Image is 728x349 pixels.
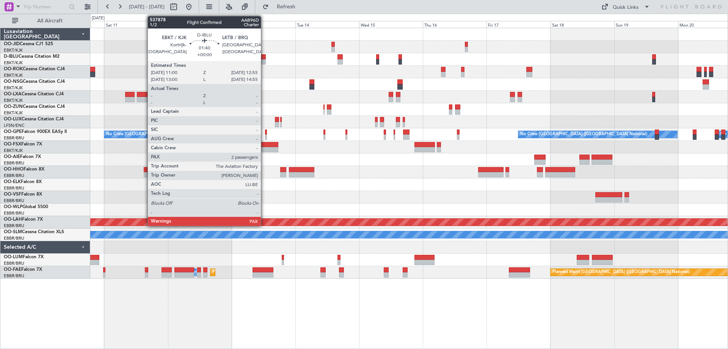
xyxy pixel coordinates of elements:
[4,230,64,234] a: OO-SLMCessna Citation XLS
[4,267,42,272] a: OO-FAEFalcon 7X
[4,205,22,209] span: OO-WLP
[4,142,42,147] a: OO-FSXFalcon 7X
[4,155,41,159] a: OO-AIEFalcon 7X
[232,21,295,28] div: Mon 13
[4,67,65,71] a: OO-ROKCessna Citation CJ4
[4,92,22,96] span: OO-LXA
[4,223,24,229] a: EBBR/BRU
[4,47,23,53] a: EBKT/KJK
[4,255,44,259] a: OO-LUMFalcon 7X
[4,54,60,59] a: D-IBLUCessna Citation M2
[4,230,22,234] span: OO-SLM
[168,21,232,28] div: Sun 12
[4,148,23,153] a: EBKT/KJK
[4,135,24,141] a: EBBR/BRU
[129,3,165,10] span: [DATE] - [DATE]
[23,1,67,13] input: Trip Number
[4,42,53,46] a: OO-JIDCessna CJ1 525
[486,21,550,28] div: Fri 17
[4,198,24,204] a: EBBR/BRU
[4,267,21,272] span: OO-FAE
[4,180,21,184] span: OO-ELK
[4,117,22,122] span: OO-LUX
[4,79,23,84] span: OO-NSG
[4,167,44,172] a: OO-HHOFalcon 8X
[4,98,23,103] a: EBKT/KJK
[4,104,23,109] span: OO-ZUN
[4,110,23,116] a: EBKT/KJK
[4,255,23,259] span: OO-LUM
[4,129,67,134] a: OO-GPEFalcon 900EX EASy II
[259,1,304,13] button: Refresh
[423,21,486,28] div: Thu 16
[613,4,639,11] div: Quick Links
[520,129,647,140] div: No Crew [GEOGRAPHIC_DATA] ([GEOGRAPHIC_DATA] National)
[4,142,21,147] span: OO-FSX
[4,42,20,46] span: OO-JID
[270,4,302,9] span: Refresh
[4,235,24,241] a: EBBR/BRU
[4,160,24,166] a: EBBR/BRU
[4,205,48,209] a: OO-WLPGlobal 5500
[4,155,20,159] span: OO-AIE
[4,180,42,184] a: OO-ELKFalcon 8X
[20,18,80,24] span: All Aircraft
[106,129,233,140] div: No Crew [GEOGRAPHIC_DATA] ([GEOGRAPHIC_DATA] National)
[4,261,24,266] a: EBBR/BRU
[8,15,82,27] button: All Aircraft
[598,1,654,13] button: Quick Links
[4,67,23,71] span: OO-ROK
[4,173,24,178] a: EBBR/BRU
[4,210,24,216] a: EBBR/BRU
[552,267,690,278] div: Planned Maint [GEOGRAPHIC_DATA] ([GEOGRAPHIC_DATA] National)
[4,129,22,134] span: OO-GPE
[4,123,25,128] a: LFSN/ENC
[4,92,64,96] a: OO-LXACessna Citation CJ4
[4,192,42,197] a: OO-VSFFalcon 8X
[4,192,21,197] span: OO-VSF
[4,85,23,91] a: EBKT/KJK
[551,21,614,28] div: Sat 18
[92,15,105,22] div: [DATE]
[4,54,19,59] span: D-IBLU
[4,60,23,66] a: EBKT/KJK
[614,21,678,28] div: Sun 19
[4,167,24,172] span: OO-HHO
[4,79,65,84] a: OO-NSGCessna Citation CJ4
[295,21,359,28] div: Tue 14
[4,185,24,191] a: EBBR/BRU
[359,21,423,28] div: Wed 15
[4,117,64,122] a: OO-LUXCessna Citation CJ4
[4,217,43,222] a: OO-LAHFalcon 7X
[4,104,65,109] a: OO-ZUNCessna Citation CJ4
[104,21,168,28] div: Sat 11
[4,273,24,279] a: EBBR/BRU
[4,73,23,78] a: EBKT/KJK
[4,217,22,222] span: OO-LAH
[212,267,279,278] div: Planned Maint Melsbroek Air Base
